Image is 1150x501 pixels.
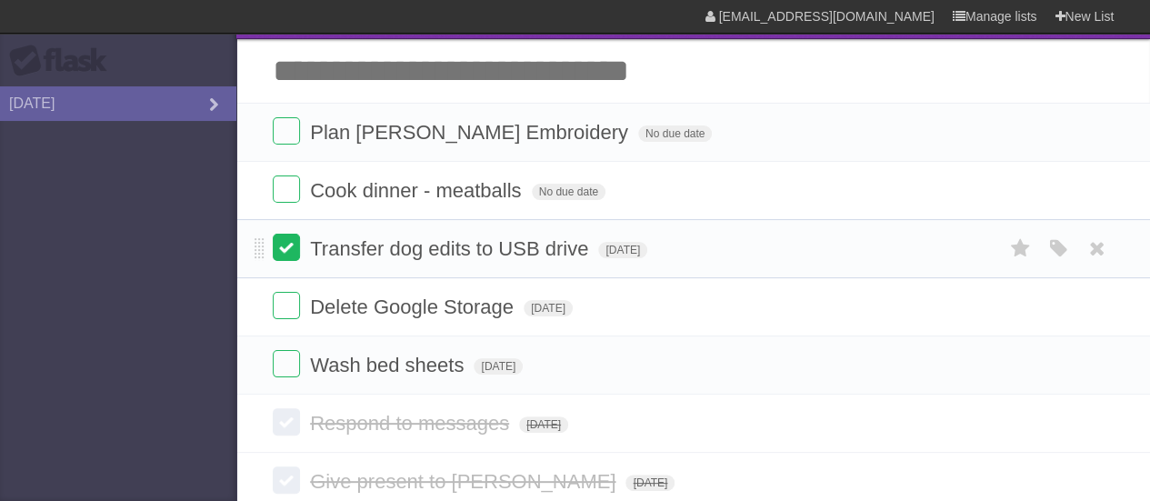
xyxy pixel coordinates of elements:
span: Plan [PERSON_NAME] Embroidery [310,121,633,144]
span: Give present to [PERSON_NAME] [310,470,620,493]
span: Respond to messages [310,412,514,435]
span: [DATE] [474,358,523,375]
span: Transfer dog edits to USB drive [310,237,593,260]
span: No due date [638,125,712,142]
label: Done [273,117,300,145]
span: Wash bed sheets [310,354,468,376]
label: Done [273,350,300,377]
span: [DATE] [519,416,568,433]
label: Star task [1003,234,1037,264]
span: Cook dinner - meatballs [310,179,525,202]
span: [DATE] [524,300,573,316]
span: [DATE] [625,475,675,491]
span: [DATE] [598,242,647,258]
label: Done [273,292,300,319]
div: Flask [9,45,118,77]
label: Done [273,408,300,436]
span: No due date [532,184,605,200]
label: Done [273,466,300,494]
label: Done [273,234,300,261]
label: Done [273,175,300,203]
span: Delete Google Storage [310,296,518,318]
